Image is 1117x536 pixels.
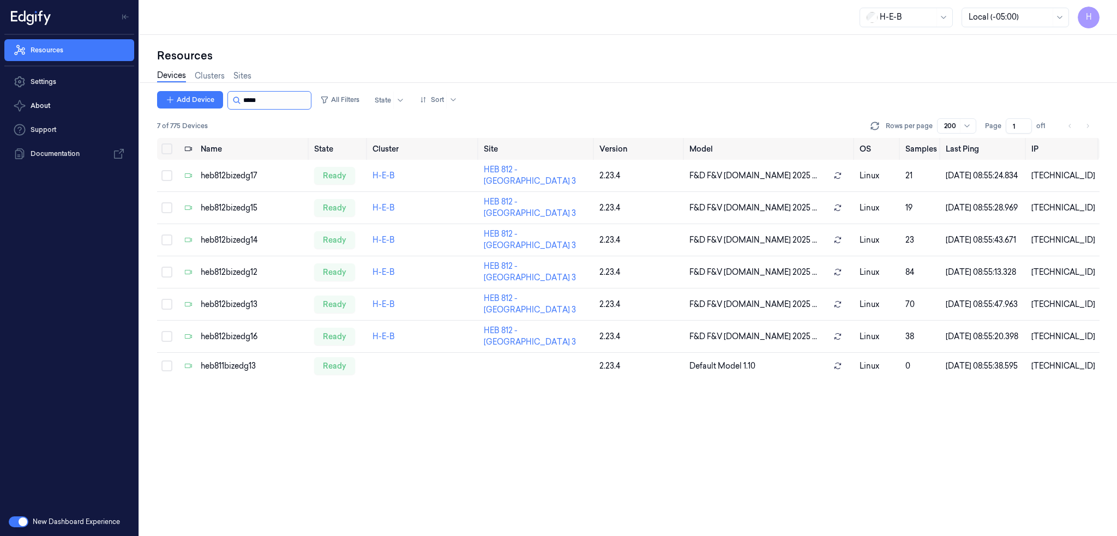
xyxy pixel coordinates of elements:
[905,202,937,214] div: 19
[689,267,817,278] span: F&D F&V [DOMAIN_NAME] 2025 ...
[946,331,1023,342] div: [DATE] 08:55:20.398
[314,231,355,249] div: ready
[4,143,134,165] a: Documentation
[946,202,1023,214] div: [DATE] 08:55:28.969
[905,299,937,310] div: 70
[905,170,937,182] div: 21
[1036,121,1054,131] span: of 1
[860,360,897,372] p: linux
[1031,202,1095,214] div: [TECHNICAL_ID]
[161,143,172,154] button: Select all
[946,267,1023,278] div: [DATE] 08:55:13.328
[310,138,368,160] th: State
[946,299,1023,310] div: [DATE] 08:55:47.963
[4,95,134,117] button: About
[599,170,681,182] div: 2.23.4
[373,235,395,245] a: H-E-B
[484,229,576,250] a: HEB 812 - [GEOGRAPHIC_DATA] 3
[117,8,134,26] button: Toggle Navigation
[1078,7,1100,28] button: H
[595,138,685,160] th: Version
[314,167,355,184] div: ready
[314,199,355,216] div: ready
[314,296,355,313] div: ready
[855,138,901,160] th: OS
[860,267,897,278] p: linux
[373,267,395,277] a: H-E-B
[157,91,223,109] button: Add Device
[373,332,395,341] a: H-E-B
[195,70,225,82] a: Clusters
[689,299,817,310] span: F&D F&V [DOMAIN_NAME] 2025 ...
[161,360,172,371] button: Select row
[201,234,305,246] div: heb812bizedg14
[201,202,305,214] div: heb812bizedg15
[860,170,897,182] p: linux
[316,91,364,109] button: All Filters
[860,299,897,310] p: linux
[314,357,355,375] div: ready
[685,138,856,160] th: Model
[201,331,305,342] div: heb812bizedg16
[484,261,576,282] a: HEB 812 - [GEOGRAPHIC_DATA] 3
[4,71,134,93] a: Settings
[161,331,172,342] button: Select row
[946,170,1023,182] div: [DATE] 08:55:24.834
[157,121,208,131] span: 7 of 775 Devices
[4,119,134,141] a: Support
[201,299,305,310] div: heb812bizedg13
[373,203,395,213] a: H-E-B
[233,70,251,82] a: Sites
[196,138,310,160] th: Name
[479,138,595,160] th: Site
[901,138,941,160] th: Samples
[905,331,937,342] div: 38
[689,331,817,342] span: F&D F&V [DOMAIN_NAME] 2025 ...
[4,39,134,61] a: Resources
[689,202,817,214] span: F&D F&V [DOMAIN_NAME] 2025 ...
[314,328,355,345] div: ready
[368,138,480,160] th: Cluster
[201,170,305,182] div: heb812bizedg17
[1031,267,1095,278] div: [TECHNICAL_ID]
[161,267,172,278] button: Select row
[484,165,576,186] a: HEB 812 - [GEOGRAPHIC_DATA] 3
[1027,138,1100,160] th: IP
[905,360,937,372] div: 0
[946,360,1023,372] div: [DATE] 08:55:38.595
[860,234,897,246] p: linux
[1031,234,1095,246] div: [TECHNICAL_ID]
[860,202,897,214] p: linux
[161,234,172,245] button: Select row
[161,299,172,310] button: Select row
[905,234,937,246] div: 23
[484,326,576,347] a: HEB 812 - [GEOGRAPHIC_DATA] 3
[599,267,681,278] div: 2.23.4
[484,293,576,315] a: HEB 812 - [GEOGRAPHIC_DATA] 3
[599,360,681,372] div: 2.23.4
[689,360,755,372] span: Default Model 1.10
[373,171,395,180] a: H-E-B
[161,202,172,213] button: Select row
[1062,118,1095,134] nav: pagination
[1031,331,1095,342] div: [TECHNICAL_ID]
[946,234,1023,246] div: [DATE] 08:55:43.671
[599,202,681,214] div: 2.23.4
[599,234,681,246] div: 2.23.4
[161,170,172,181] button: Select row
[689,170,817,182] span: F&D F&V [DOMAIN_NAME] 2025 ...
[1031,299,1095,310] div: [TECHNICAL_ID]
[985,121,1001,131] span: Page
[599,331,681,342] div: 2.23.4
[941,138,1027,160] th: Last Ping
[599,299,681,310] div: 2.23.4
[484,197,576,218] a: HEB 812 - [GEOGRAPHIC_DATA] 3
[157,70,186,82] a: Devices
[905,267,937,278] div: 84
[860,331,897,342] p: linux
[1031,170,1095,182] div: [TECHNICAL_ID]
[157,48,1100,63] div: Resources
[1031,360,1095,372] div: [TECHNICAL_ID]
[201,360,305,372] div: heb811bizedg13
[689,234,817,246] span: F&D F&V [DOMAIN_NAME] 2025 ...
